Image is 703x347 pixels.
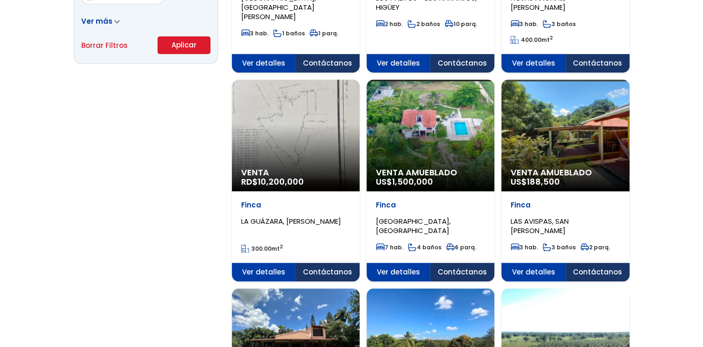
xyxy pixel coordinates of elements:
span: 2 hab. [376,20,403,28]
button: Aplicar [158,36,210,54]
span: 1 baños [273,29,305,37]
p: Finca [511,200,620,210]
span: Ver detalles [232,263,296,281]
a: Borrar Filtros [81,40,128,51]
span: Contáctanos [296,263,360,281]
span: Contáctanos [565,263,630,281]
a: Ver más [81,16,120,26]
span: 300.00 [251,245,271,253]
span: 4 baños [408,243,441,251]
span: LA GUÁZARA, [PERSON_NAME] [241,216,341,226]
span: US$ [511,176,560,187]
span: 10,200,000 [258,176,304,187]
p: Finca [376,200,485,210]
span: 3 baños [543,243,576,251]
span: RD$ [241,176,304,187]
p: Finca [241,200,350,210]
span: [GEOGRAPHIC_DATA], [GEOGRAPHIC_DATA] [376,216,451,235]
span: Ver más [81,16,112,26]
span: Contáctanos [296,54,360,73]
span: 1 parq. [309,29,338,37]
span: Ver detalles [501,54,565,73]
span: mt [241,245,283,253]
span: Contáctanos [565,54,630,73]
span: Ver detalles [232,54,296,73]
span: Ver detalles [367,54,431,73]
a: Venta RD$10,200,000FincaLA GUÁZARA, [PERSON_NAME] 300.00mt2 Ver detalles Contáctanos [232,80,360,281]
sup: 2 [550,34,553,41]
span: Venta Amueblado [376,168,485,177]
span: Venta Amueblado [511,168,620,177]
span: Ver detalles [367,263,431,281]
span: 3 hab. [511,20,538,28]
span: Contáctanos [430,54,494,73]
span: US$ [376,176,433,187]
span: 7 hab. [376,243,403,251]
span: 400.00 [521,36,541,44]
a: Venta Amueblado US$1,500,000Finca[GEOGRAPHIC_DATA], [GEOGRAPHIC_DATA]7 hab.4 baños6 parq. Ver det... [367,80,494,281]
a: Venta Amueblado US$188,500FincaLAS AVISPAS, SAN [PERSON_NAME]3 hab.3 baños2 parq. Ver detalles Co... [501,80,629,281]
span: 3 hab. [511,243,538,251]
span: Venta [241,168,350,177]
span: 10 parq. [445,20,477,28]
span: 2 parq. [580,243,610,251]
span: Contáctanos [430,263,494,281]
span: 3 baños [543,20,576,28]
span: LAS AVISPAS, SAN [PERSON_NAME] [511,216,569,235]
span: 1,500,000 [392,176,433,187]
span: mt [511,36,553,44]
sup: 2 [280,243,283,250]
span: Ver detalles [501,263,565,281]
span: 2 baños [407,20,440,28]
span: 3 hab. [241,29,269,37]
span: 188,500 [527,176,560,187]
span: 6 parq. [446,243,476,251]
